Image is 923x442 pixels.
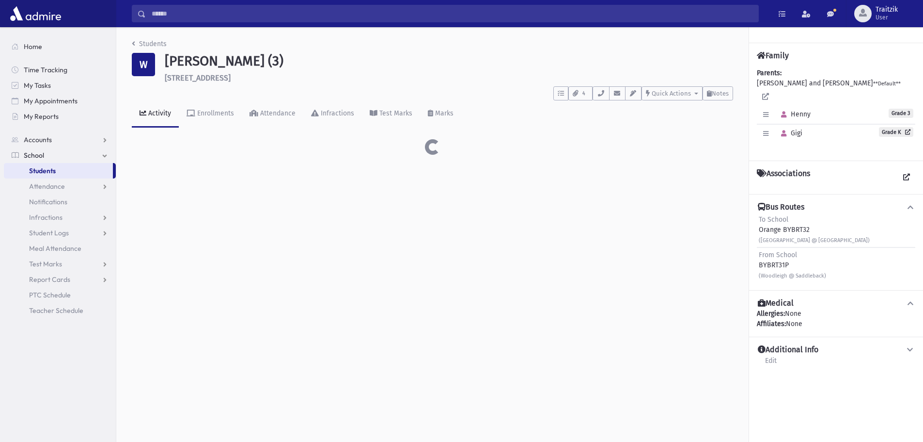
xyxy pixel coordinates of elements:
[4,62,116,78] a: Time Tracking
[759,250,826,280] div: BYBRT31P
[876,6,898,14] span: Traitzik
[303,100,362,128] a: Infractions
[757,68,915,153] div: [PERSON_NAME] and [PERSON_NAME]
[4,272,116,287] a: Report Cards
[24,151,44,160] span: School
[24,42,42,51] span: Home
[757,320,786,328] b: Affiliates:
[757,298,915,309] button: Medical
[29,260,62,268] span: Test Marks
[4,210,116,225] a: Infractions
[24,135,52,144] span: Accounts
[757,169,810,186] h4: Associations
[757,345,915,355] button: Additional Info
[4,93,116,109] a: My Appointments
[898,169,915,186] a: View all Associations
[4,287,116,303] a: PTC Schedule
[179,100,242,128] a: Enrollments
[146,5,758,22] input: Search
[146,109,171,117] div: Activity
[4,39,116,54] a: Home
[757,309,915,329] div: None
[24,97,78,105] span: My Appointments
[568,86,593,100] button: 4
[703,86,733,100] button: Notes
[4,132,116,147] a: Accounts
[757,310,785,318] b: Allergies:
[757,51,789,60] h4: Family
[4,241,116,256] a: Meal Attendance
[29,197,67,206] span: Notifications
[759,215,788,224] span: To School
[29,275,70,284] span: Report Cards
[132,53,155,76] div: W
[319,109,354,117] div: Infractions
[4,147,116,163] a: School
[777,110,811,118] span: Henny
[757,202,915,213] button: Bus Routes
[29,244,81,253] span: Meal Attendance
[165,73,733,82] h6: [STREET_ADDRESS]
[757,69,782,77] b: Parents:
[579,89,588,98] span: 4
[4,194,116,210] a: Notifications
[132,100,179,128] a: Activity
[652,90,691,97] span: Quick Actions
[4,256,116,272] a: Test Marks
[362,100,420,128] a: Test Marks
[195,109,234,117] div: Enrollments
[24,65,67,74] span: Time Tracking
[757,319,915,329] div: None
[4,163,113,179] a: Students
[889,109,913,118] span: Grade 3
[29,229,69,237] span: Student Logs
[24,112,59,121] span: My Reports
[24,81,51,90] span: My Tasks
[876,14,898,21] span: User
[29,182,65,191] span: Attendance
[29,291,71,299] span: PTC Schedule
[759,237,870,244] small: ([GEOGRAPHIC_DATA] @ [GEOGRAPHIC_DATA])
[879,127,913,137] a: Grade K
[258,109,296,117] div: Attendance
[132,40,167,48] a: Students
[29,306,83,315] span: Teacher Schedule
[4,78,116,93] a: My Tasks
[712,90,729,97] span: Notes
[765,355,777,373] a: Edit
[759,273,826,279] small: (Woodleigh @ Saddleback)
[29,166,56,175] span: Students
[4,179,116,194] a: Attendance
[759,251,797,259] span: From School
[377,109,412,117] div: Test Marks
[433,109,454,117] div: Marks
[777,129,802,137] span: Gigi
[758,345,818,355] h4: Additional Info
[758,202,804,213] h4: Bus Routes
[242,100,303,128] a: Attendance
[420,100,461,128] a: Marks
[8,4,63,23] img: AdmirePro
[4,109,116,124] a: My Reports
[165,53,733,69] h1: [PERSON_NAME] (3)
[132,39,167,53] nav: breadcrumb
[4,225,116,241] a: Student Logs
[759,214,870,245] div: Orange BYBRT32
[641,86,703,100] button: Quick Actions
[4,303,116,318] a: Teacher Schedule
[758,298,794,309] h4: Medical
[29,213,63,222] span: Infractions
